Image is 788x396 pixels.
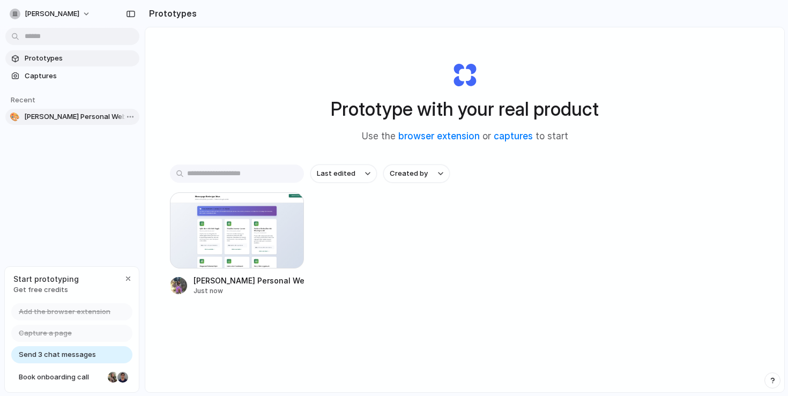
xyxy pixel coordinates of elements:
span: Start prototyping [13,273,79,285]
h2: Prototypes [145,7,197,20]
h1: Prototype with your real product [331,95,599,123]
div: 🎨 [10,111,20,122]
span: Captures [25,71,135,81]
div: [PERSON_NAME] Personal Website Redesign [194,275,304,286]
span: Send 3 chat messages [19,349,96,360]
div: Just now [194,286,304,296]
span: [PERSON_NAME] [25,9,79,19]
span: Recent [11,95,35,104]
a: 🎨[PERSON_NAME] Personal Website Redesign [5,109,139,125]
span: Created by [390,168,428,179]
a: browser extension [398,131,480,141]
div: Christian Iacullo [116,371,129,384]
span: Use the or to start [362,130,568,144]
a: captures [494,131,533,141]
button: Last edited [310,165,377,183]
span: Book onboarding call [19,372,103,383]
button: Created by [383,165,450,183]
span: Get free credits [13,285,79,295]
span: Add the browser extension [19,307,110,317]
span: Prototypes [25,53,135,64]
span: [PERSON_NAME] Personal Website Redesign [24,111,135,122]
span: Capture a page [19,328,72,339]
span: Last edited [317,168,355,179]
a: Book onboarding call [11,369,132,386]
a: Prototypes [5,50,139,66]
a: Darshali Soni Personal Website Redesign[PERSON_NAME] Personal Website RedesignJust now [170,192,304,296]
div: Nicole Kubica [107,371,120,384]
button: [PERSON_NAME] [5,5,96,23]
a: Captures [5,68,139,84]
